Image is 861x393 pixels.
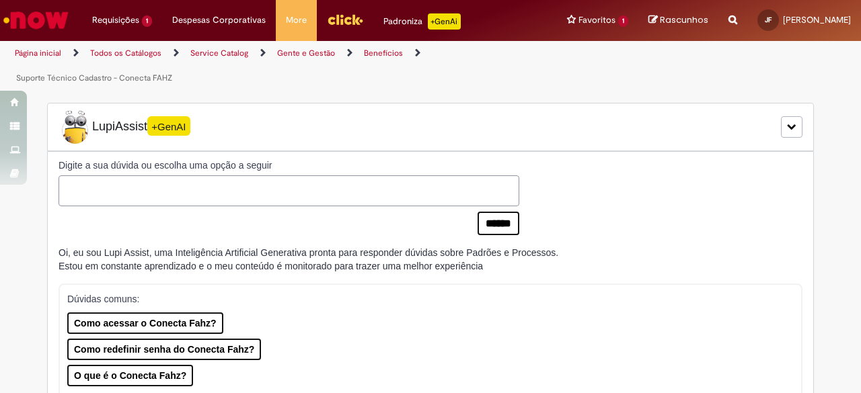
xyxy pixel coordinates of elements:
[783,14,851,26] span: [PERSON_NAME]
[16,73,172,83] a: Suporte Técnico Cadastro - Conecta FAHZ
[660,13,708,26] span: Rascunhos
[147,116,190,136] span: +GenAI
[67,365,193,386] button: O que é o Conecta Fahz?
[92,13,139,27] span: Requisições
[59,246,558,273] div: Oi, eu sou Lupi Assist, uma Inteligência Artificial Generativa pronta para responder dúvidas sobr...
[428,13,461,30] p: +GenAi
[15,48,61,58] a: Página inicial
[765,15,772,24] span: JF
[578,13,615,27] span: Favoritos
[67,312,223,334] button: Como acessar o Conecta Fahz?
[327,9,363,30] img: click_logo_yellow_360x200.png
[47,103,814,151] div: LupiLupiAssist+GenAI
[618,15,628,27] span: 1
[59,159,519,172] label: Digite a sua dúvida ou escolha uma opção a seguir
[142,15,152,27] span: 1
[90,48,161,58] a: Todos os Catálogos
[10,41,564,91] ul: Trilhas de página
[67,292,784,306] p: Dúvidas comuns:
[383,13,461,30] div: Padroniza
[286,13,307,27] span: More
[67,339,261,360] button: Como redefinir senha do Conecta Fahz?
[1,7,71,34] img: ServiceNow
[190,48,248,58] a: Service Catalog
[172,13,266,27] span: Despesas Corporativas
[59,110,92,144] img: Lupi
[59,110,190,144] span: LupiAssist
[364,48,403,58] a: Benefícios
[277,48,335,58] a: Gente e Gestão
[648,14,708,27] a: Rascunhos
